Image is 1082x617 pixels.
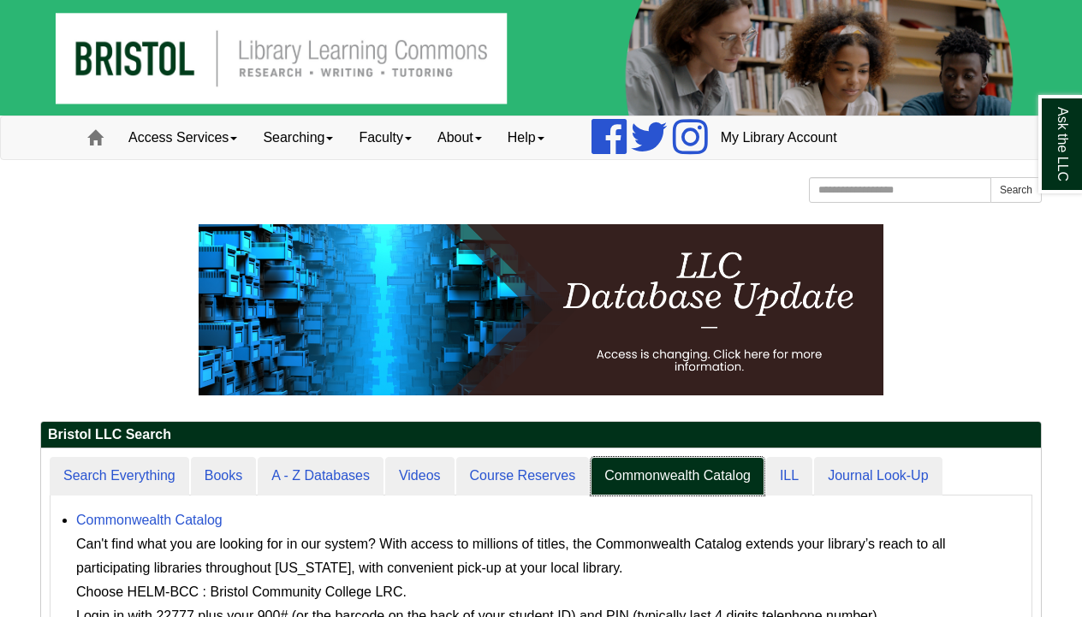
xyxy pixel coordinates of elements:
[495,116,557,159] a: Help
[708,116,850,159] a: My Library Account
[76,513,223,527] a: Commonwealth Catalog
[199,224,883,395] img: HTML tutorial
[591,457,764,495] a: Commonwealth Catalog
[50,457,189,495] a: Search Everything
[191,457,256,495] a: Books
[116,116,250,159] a: Access Services
[425,116,495,159] a: About
[250,116,346,159] a: Searching
[346,116,425,159] a: Faculty
[766,457,812,495] a: ILL
[41,422,1041,448] h2: Bristol LLC Search
[258,457,383,495] a: A - Z Databases
[456,457,590,495] a: Course Reserves
[385,457,455,495] a: Videos
[990,177,1042,203] button: Search
[814,457,942,495] a: Journal Look-Up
